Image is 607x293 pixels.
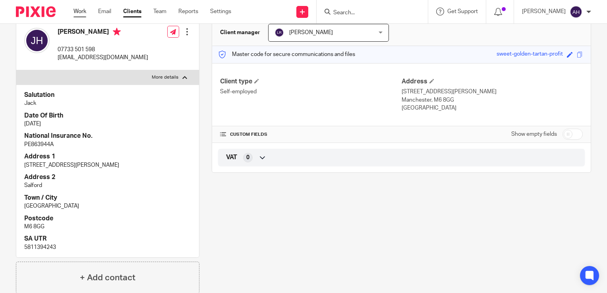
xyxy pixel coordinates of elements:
[226,153,237,162] span: VAT
[497,50,563,59] div: sweet-golden-tartan-profit
[113,28,121,36] i: Primary
[220,29,260,37] h3: Client manager
[24,132,191,140] h4: National Insurance No.
[24,120,191,128] p: [DATE]
[522,8,566,15] p: [PERSON_NAME]
[16,6,56,17] img: Pixie
[332,10,404,17] input: Search
[58,28,148,38] h4: [PERSON_NAME]
[24,223,191,231] p: M6 8GG
[178,8,198,15] a: Reports
[24,194,191,202] h4: Town / City
[447,9,478,14] span: Get Support
[220,77,401,86] h4: Client type
[24,112,191,120] h4: Date Of Birth
[402,77,583,86] h4: Address
[511,130,557,138] label: Show empty fields
[24,28,50,53] img: svg%3E
[80,272,135,284] h4: + Add contact
[570,6,582,18] img: svg%3E
[246,154,249,162] span: 0
[152,74,178,81] p: More details
[210,8,231,15] a: Settings
[24,243,191,251] p: 5811394243
[402,96,583,104] p: Manchester, M6 8GG
[24,214,191,223] h4: Postcode
[123,8,141,15] a: Clients
[24,152,191,161] h4: Address 1
[275,28,284,37] img: svg%3E
[98,8,111,15] a: Email
[402,88,583,96] p: [STREET_ADDRESS][PERSON_NAME]
[218,50,355,58] p: Master code for secure communications and files
[402,104,583,112] p: [GEOGRAPHIC_DATA]
[24,161,191,169] p: [STREET_ADDRESS][PERSON_NAME]
[24,202,191,210] p: [GEOGRAPHIC_DATA]
[73,8,86,15] a: Work
[24,99,191,107] p: Jack
[289,30,333,35] span: [PERSON_NAME]
[24,235,191,243] h4: SA UTR
[220,131,401,138] h4: CUSTOM FIELDS
[24,173,191,181] h4: Address 2
[220,88,401,96] p: Self-employed
[24,141,191,148] p: PE863944A
[58,54,148,62] p: [EMAIL_ADDRESS][DOMAIN_NAME]
[153,8,166,15] a: Team
[24,181,191,189] p: Salford
[58,46,148,54] p: 07733 501 598
[24,91,191,99] h4: Salutation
